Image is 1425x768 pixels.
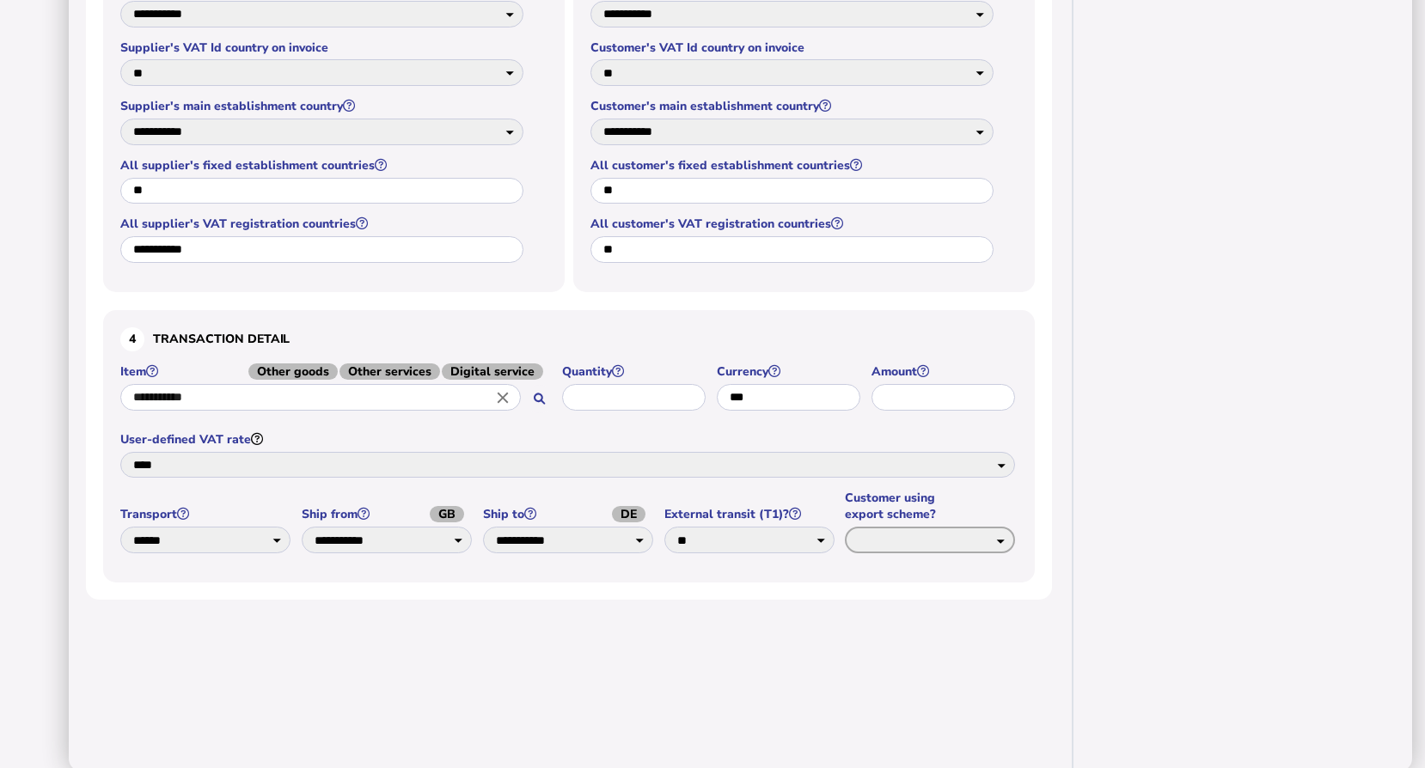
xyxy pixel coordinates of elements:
label: Supplier's VAT Id country on invoice [120,40,526,56]
label: Amount [872,363,1018,380]
label: All customer's fixed establishment countries [590,157,996,174]
section: Define the item, and answer additional questions [103,310,1035,582]
label: All supplier's VAT registration countries [120,216,526,232]
label: External transit (T1)? [664,506,837,522]
span: DE [612,506,645,522]
div: 4 [120,327,144,351]
label: Customer's main establishment country [590,98,996,114]
label: Quantity [562,363,708,380]
span: Digital service [442,363,543,380]
span: GB [430,506,464,522]
label: User-defined VAT rate [120,431,1018,448]
h3: Transaction detail [120,327,1018,351]
label: Customer's VAT Id country on invoice [590,40,996,56]
label: Ship to [483,506,656,522]
label: Currency [717,363,863,380]
span: Other goods [248,363,338,380]
label: All customer's VAT registration countries [590,216,996,232]
i: Close [493,387,512,406]
label: Supplier's main establishment country [120,98,526,114]
label: Item [120,363,553,380]
label: All supplier's fixed establishment countries [120,157,526,174]
label: Ship from [302,506,474,522]
label: Transport [120,506,293,522]
span: Other services [339,363,440,380]
label: Customer using export scheme? [845,490,1018,522]
button: Search for an item by HS code or use natural language description [525,385,553,413]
